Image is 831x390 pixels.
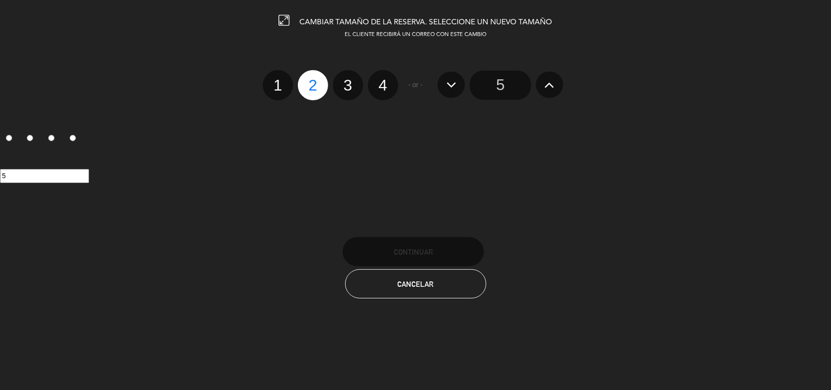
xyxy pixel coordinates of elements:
[298,70,328,100] label: 2
[70,135,76,141] input: 4
[27,135,33,141] input: 2
[21,131,43,148] label: 2
[43,131,64,148] label: 3
[345,269,486,298] button: Cancelar
[6,135,12,141] input: 1
[48,135,55,141] input: 3
[394,248,433,256] span: Continuar
[368,70,398,100] label: 4
[300,19,553,26] span: CAMBIAR TAMAÑO DE LA RESERVA. SELECCIONE UN NUEVO TAMAÑO
[343,237,484,266] button: Continuar
[408,79,423,91] span: - or -
[345,32,486,37] span: EL CLIENTE RECIBIRÁ UN CORREO CON ESTE CAMBIO
[398,280,434,288] span: Cancelar
[263,70,293,100] label: 1
[333,70,363,100] label: 3
[64,131,85,148] label: 4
